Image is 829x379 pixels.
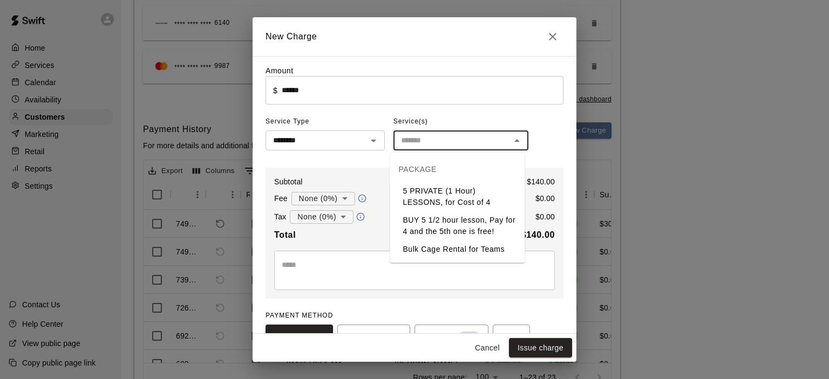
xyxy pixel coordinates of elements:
li: Bulk Cage Rental for Teams [390,240,525,258]
span: PAYMENT METHOD [266,312,333,319]
label: Amount [266,66,294,75]
button: CASH [493,325,530,348]
span: WALLET [423,328,480,345]
p: $ 0.00 [535,193,555,204]
p: $ 140.00 [527,176,555,187]
div: None (0%) [291,189,355,209]
button: Cancel [470,338,505,358]
button: POINT OF SALE [337,325,410,348]
p: Fee [274,193,288,204]
span: Service(s) [393,113,428,130]
button: CREDIT CARD [266,325,333,348]
li: 5 PRIVATE (1 Hour) LESSONS, for Cost of 4 [390,182,525,211]
div: None (0%) [290,207,354,227]
h2: New Charge [253,17,576,56]
button: Issue charge [509,338,572,358]
li: BUY 5 1/2 hour lesson, Pay for 4 and the 5th one is free! [390,211,525,240]
span: POINT OF SALE [346,328,402,345]
p: $ 0.00 [535,211,555,222]
p: Subtotal [274,176,303,187]
button: Open [366,133,381,148]
button: Close [509,133,525,148]
b: $ 140.00 [521,230,555,239]
b: Total [274,230,296,239]
div: PACKAGE [390,156,525,182]
span: Service Type [266,113,385,130]
button: Close [542,26,563,47]
button: WALLET New [414,325,488,348]
p: Tax [274,211,286,222]
span: CASH [501,328,521,345]
span: New [459,329,480,343]
span: CREDIT CARD [274,328,324,345]
p: $ [273,85,277,96]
